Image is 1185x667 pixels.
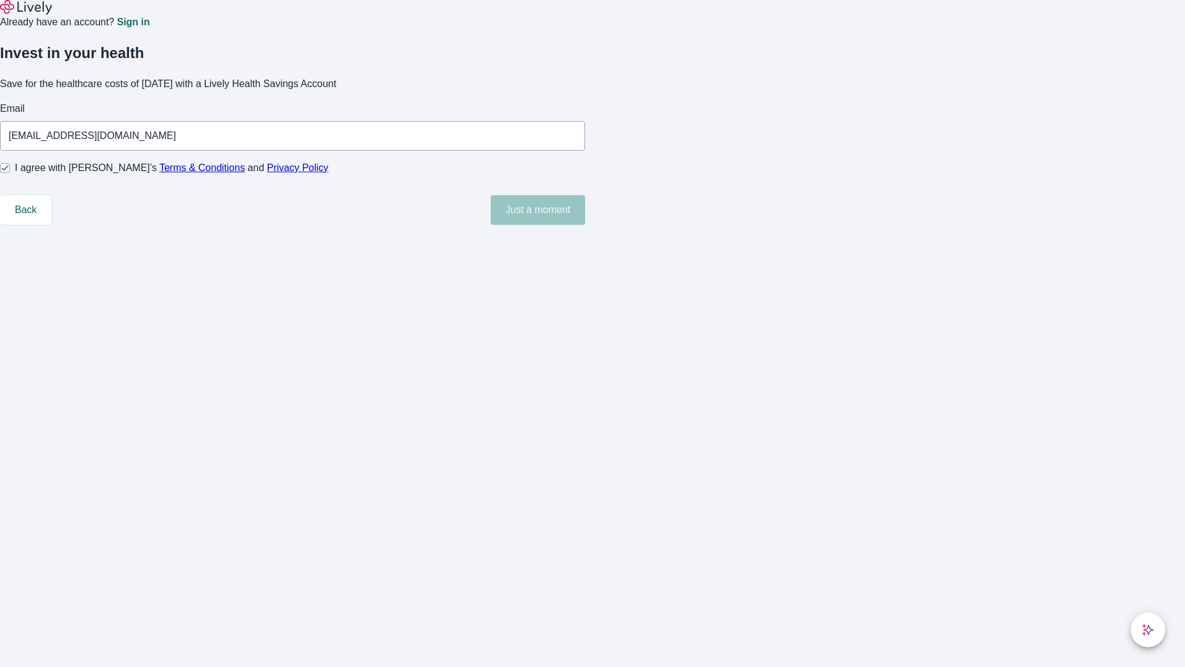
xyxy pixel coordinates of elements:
span: I agree with [PERSON_NAME]’s and [15,161,328,175]
svg: Lively AI Assistant [1142,624,1154,636]
a: Terms & Conditions [159,162,245,173]
a: Privacy Policy [267,162,329,173]
a: Sign in [117,17,149,27]
button: chat [1131,613,1165,647]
